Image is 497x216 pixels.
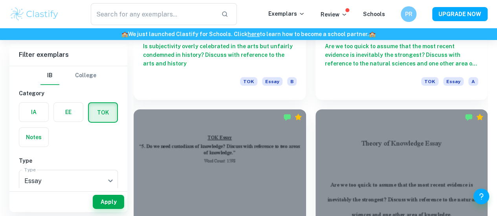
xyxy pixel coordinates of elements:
button: PR [401,6,416,22]
label: Type [24,166,36,173]
button: IB [40,66,59,85]
button: UPGRADE NOW [432,7,488,21]
h6: Category [19,89,118,98]
h6: We just launched Clastify for Schools. Click to learn how to become a school partner. [2,30,495,38]
span: TOK [240,77,257,86]
span: Essay [443,77,464,86]
a: Schools [363,11,385,17]
button: EE [54,103,83,122]
button: Help and Feedback [473,189,489,204]
button: IA [19,103,48,122]
span: B [287,77,297,86]
span: A [468,77,478,86]
span: TOK [421,77,438,86]
h6: Filter exemplars [9,44,127,66]
img: Marked [283,113,291,121]
span: 🏫 [369,31,376,37]
h6: Type [19,156,118,165]
span: 🏫 [121,31,128,37]
a: here [248,31,260,37]
button: Notes [19,128,48,147]
div: Premium [476,113,484,121]
h6: Are we too quick to assume that the most recent evidence is inevitably the strongest? Discuss wit... [325,42,479,68]
div: Filter type choice [40,66,96,85]
button: College [75,66,96,85]
span: Essay [262,77,282,86]
h6: PR [404,10,413,18]
div: Premium [294,113,302,121]
img: Marked [465,113,473,121]
h6: Is subjectivity overly celebrated in the arts but unfairly condemned in history? Discuss with ref... [143,42,297,68]
p: Review [321,10,347,19]
img: Clastify logo [9,6,59,22]
button: Apply [93,195,124,209]
div: Essay [19,170,118,192]
input: Search for any exemplars... [91,3,215,25]
p: Exemplars [268,9,305,18]
button: TOK [89,103,117,122]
